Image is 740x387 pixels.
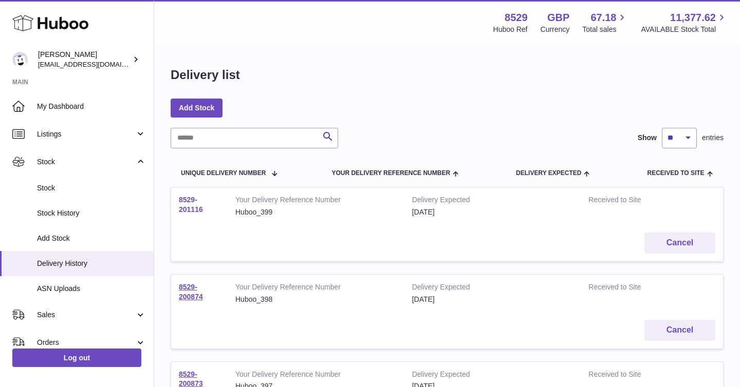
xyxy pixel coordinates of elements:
[37,259,146,268] span: Delivery History
[235,195,397,207] strong: Your Delivery Reference Number
[644,233,715,254] button: Cancel
[641,25,728,34] span: AVAILABLE Stock Total
[588,195,672,207] strong: Received to Site
[235,207,397,217] div: Huboo_399
[647,170,704,177] span: Received to Site
[235,282,397,295] strong: Your Delivery Reference Number
[181,170,266,177] span: Unique Delivery Number
[179,283,203,301] a: 8529-200874
[412,195,573,207] strong: Delivery Expected
[37,157,135,167] span: Stock
[588,370,672,382] strong: Received to Site
[235,295,397,304] div: Huboo_398
[171,67,240,83] h1: Delivery list
[235,370,397,382] strong: Your Delivery Reference Number
[412,282,573,295] strong: Delivery Expected
[702,133,724,143] span: entries
[331,170,450,177] span: Your Delivery Reference Number
[179,196,203,214] a: 8529-201116
[590,11,616,25] span: 67.18
[547,11,569,25] strong: GBP
[588,282,672,295] strong: Received to Site
[37,284,146,294] span: ASN Uploads
[505,11,528,25] strong: 8529
[37,310,135,320] span: Sales
[38,60,151,68] span: [EMAIL_ADDRESS][DOMAIN_NAME]
[670,11,716,25] span: 11,377.62
[582,25,628,34] span: Total sales
[412,207,573,217] div: [DATE]
[412,370,573,382] strong: Delivery Expected
[37,183,146,193] span: Stock
[541,25,570,34] div: Currency
[37,234,146,243] span: Add Stock
[516,170,581,177] span: Delivery Expected
[641,11,728,34] a: 11,377.62 AVAILABLE Stock Total
[37,208,146,218] span: Stock History
[644,320,715,341] button: Cancel
[171,99,223,117] a: Add Stock
[12,349,141,367] a: Log out
[37,102,146,111] span: My Dashboard
[37,129,135,139] span: Listings
[493,25,528,34] div: Huboo Ref
[412,295,573,304] div: [DATE]
[38,50,131,69] div: [PERSON_NAME]
[582,11,628,34] a: 67.18 Total sales
[12,52,28,67] img: admin@redgrass.ch
[638,133,657,143] label: Show
[37,338,135,347] span: Orders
